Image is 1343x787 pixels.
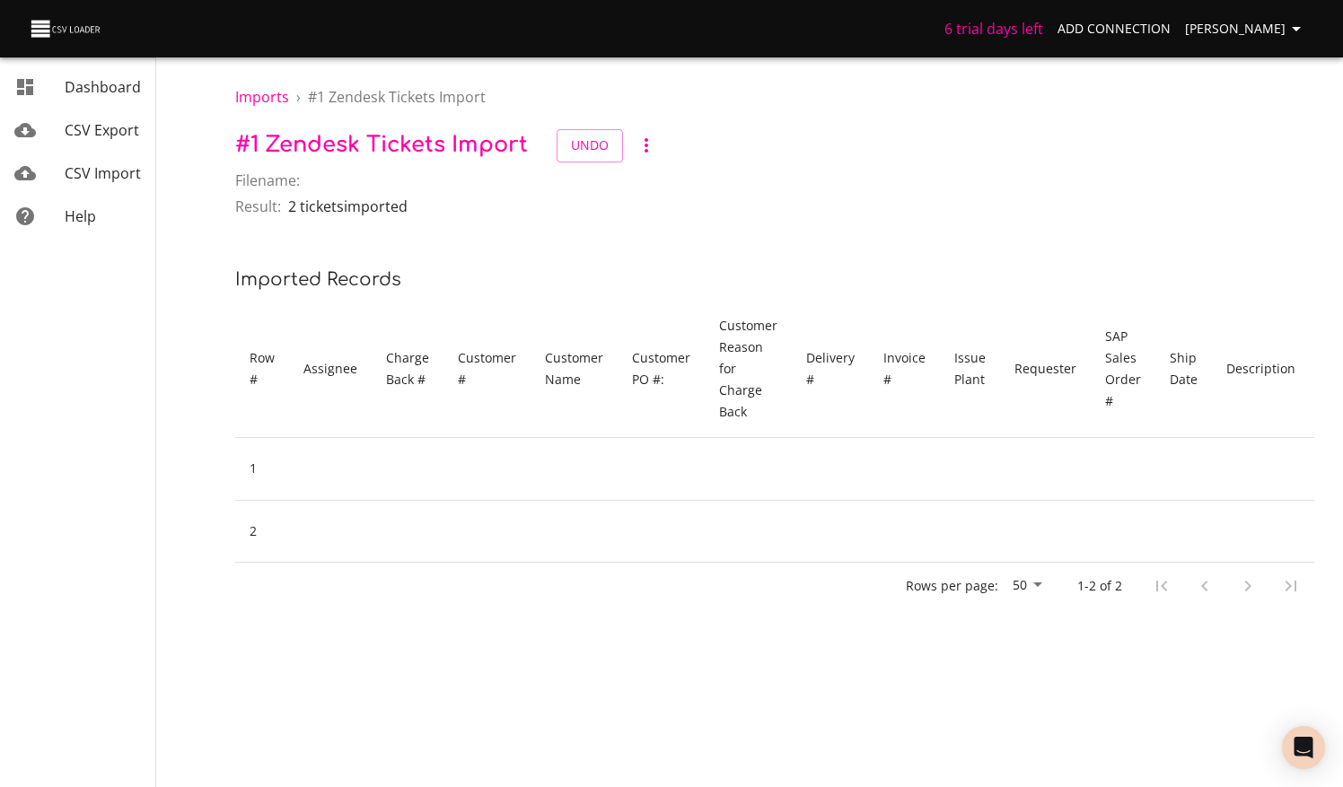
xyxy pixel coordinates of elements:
[1058,18,1171,40] span: Add Connection
[235,500,289,563] td: 2
[235,196,281,217] span: Result:
[65,77,141,97] span: Dashboard
[235,301,289,438] th: Row #
[372,301,443,438] th: Charge Back #
[906,577,998,595] p: Rows per page:
[940,301,1000,438] th: Issue Plant
[869,301,940,438] th: Invoice #
[1000,301,1091,438] th: Requester
[308,87,486,107] span: # 1 Zendesk Tickets Import
[1282,726,1325,769] div: Open Intercom Messenger
[531,301,618,438] th: Customer Name
[1005,573,1049,599] div: 50
[1050,13,1178,46] a: Add Connection
[705,301,792,438] th: Customer Reason for Charge Back
[235,133,528,157] span: # 1 Zendesk Tickets Import
[296,86,301,108] li: ›
[792,301,869,438] th: Delivery #
[65,206,96,226] span: Help
[1185,18,1307,40] span: [PERSON_NAME]
[557,129,623,162] button: Undo
[235,438,289,501] td: 1
[65,163,141,183] span: CSV Import
[1155,301,1212,438] th: Ship Date
[618,301,705,438] th: Customer PO #:
[1212,301,1310,438] th: Description
[571,135,609,157] span: Undo
[1091,301,1155,438] th: SAP Sales Order #
[29,16,104,41] img: CSV Loader
[65,120,139,140] span: CSV Export
[944,16,1043,41] h6: 6 trial days left
[289,301,372,438] th: Assignee
[235,269,401,290] span: Imported records
[1077,577,1122,595] p: 1-2 of 2
[288,196,408,217] p: 2 tickets imported
[1178,13,1314,46] button: [PERSON_NAME]
[443,301,531,438] th: Customer #
[235,170,300,191] span: Filename:
[235,87,289,107] a: Imports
